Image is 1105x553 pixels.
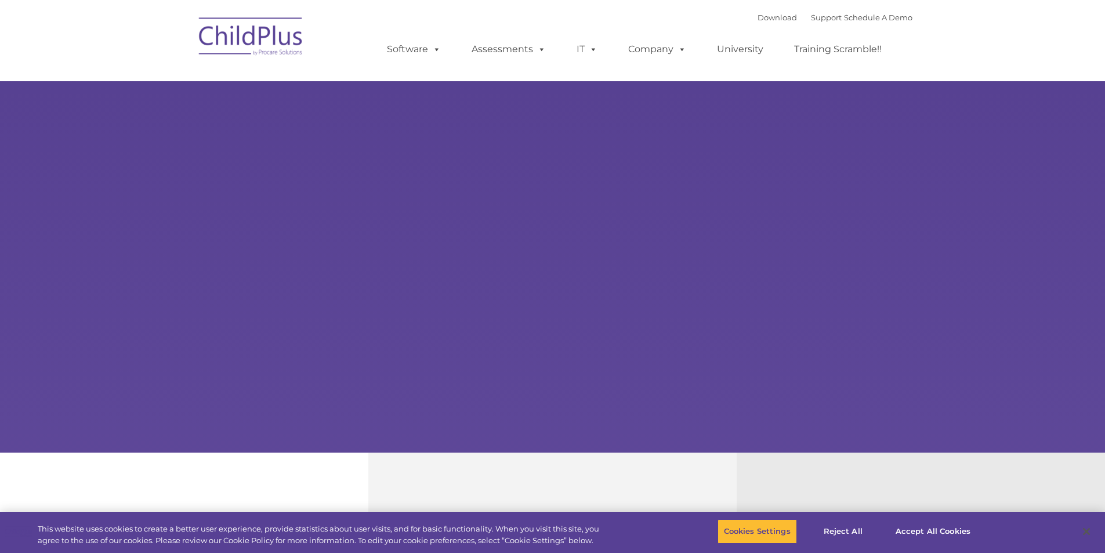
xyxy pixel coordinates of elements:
a: Schedule A Demo [844,13,912,22]
a: Support [811,13,842,22]
a: Training Scramble!! [782,38,893,61]
a: IT [565,38,609,61]
button: Close [1074,519,1099,544]
img: ChildPlus by Procare Solutions [193,9,309,67]
button: Accept All Cookies [889,519,977,544]
font: | [758,13,912,22]
button: Reject All [807,519,879,544]
div: This website uses cookies to create a better user experience, provide statistics about user visit... [38,523,608,546]
a: Download [758,13,797,22]
a: Software [375,38,452,61]
a: Assessments [460,38,557,61]
a: University [705,38,775,61]
button: Cookies Settings [718,519,797,544]
a: Company [617,38,698,61]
